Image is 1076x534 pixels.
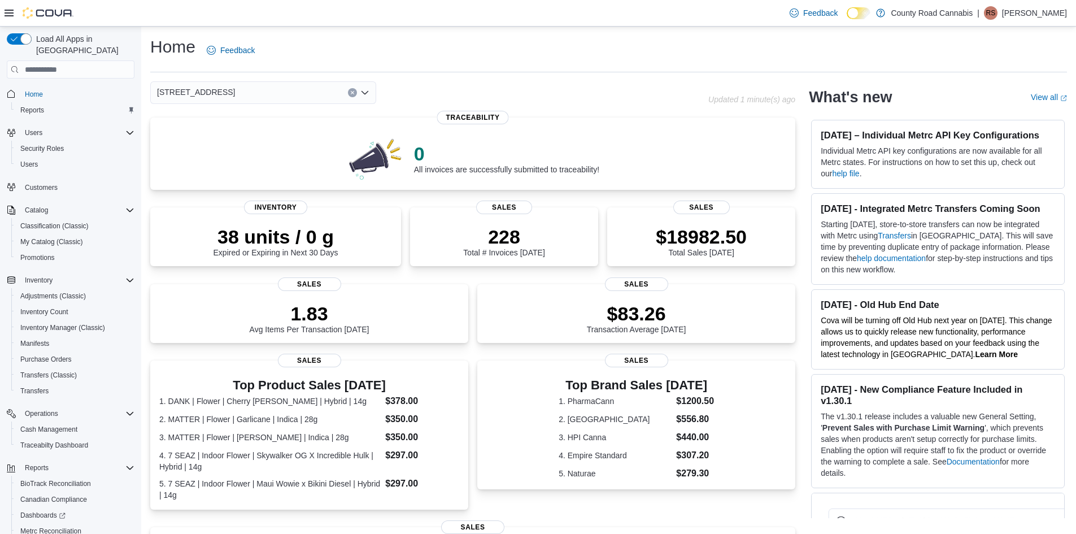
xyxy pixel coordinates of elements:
[16,337,134,350] span: Manifests
[16,103,134,117] span: Reports
[20,407,63,420] button: Operations
[16,251,134,264] span: Promotions
[986,6,996,20] span: RS
[20,387,49,396] span: Transfers
[16,353,134,366] span: Purchase Orders
[559,414,672,425] dt: 2. [GEOGRAPHIC_DATA]
[16,289,90,303] a: Adjustments (Classic)
[23,7,73,19] img: Cova
[414,142,599,165] p: 0
[20,441,88,450] span: Traceabilty Dashboard
[25,128,42,137] span: Users
[437,111,509,124] span: Traceability
[159,478,381,501] dt: 5. 7 SEAZ | Indoor Flower | Maui Wowie x Bikini Diesel | Hybrid | 14g
[11,492,139,507] button: Canadian Compliance
[676,467,714,480] dd: $279.30
[947,457,1000,466] a: Documentation
[385,431,459,444] dd: $350.00
[1002,6,1067,20] p: [PERSON_NAME]
[984,6,997,20] div: RK Sohal
[821,219,1055,275] p: Starting [DATE], store-to-store transfers can now be integrated with Metrc using in [GEOGRAPHIC_D...
[463,225,544,257] div: Total # Invoices [DATE]
[278,277,341,291] span: Sales
[587,302,686,325] p: $83.26
[20,371,77,380] span: Transfers (Classic)
[20,461,53,475] button: Reports
[11,422,139,437] button: Cash Management
[25,463,49,472] span: Reports
[346,136,405,181] img: 0
[16,289,134,303] span: Adjustments (Classic)
[25,206,48,215] span: Catalog
[977,6,979,20] p: |
[20,126,134,140] span: Users
[414,142,599,174] div: All invoices are successfully submitted to traceability!
[16,305,134,319] span: Inventory Count
[605,277,668,291] span: Sales
[16,509,70,522] a: Dashboards
[16,142,68,155] a: Security Roles
[20,339,49,348] span: Manifests
[559,432,672,443] dt: 3. HPI Canna
[821,384,1055,406] h3: [DATE] - New Compliance Feature Included in v1.30.1
[16,477,95,490] a: BioTrack Reconciliation
[20,160,38,169] span: Users
[847,7,870,19] input: Dark Mode
[159,432,381,443] dt: 3. MATTER | Flower | [PERSON_NAME] | Indica | 28g
[20,273,57,287] button: Inventory
[11,320,139,336] button: Inventory Manager (Classic)
[20,461,134,475] span: Reports
[16,477,134,490] span: BioTrack Reconciliation
[2,125,139,141] button: Users
[878,231,911,240] a: Transfers
[348,88,357,97] button: Clear input
[214,225,338,257] div: Expired or Expiring in Next 30 Days
[16,493,134,506] span: Canadian Compliance
[857,254,926,263] a: help documentation
[708,95,795,104] p: Updated 1 minute(s) ago
[20,355,72,364] span: Purchase Orders
[16,158,134,171] span: Users
[157,85,235,99] span: [STREET_ADDRESS]
[25,409,58,418] span: Operations
[16,353,76,366] a: Purchase Orders
[676,449,714,462] dd: $307.20
[2,272,139,288] button: Inventory
[16,103,49,117] a: Reports
[150,36,195,58] h1: Home
[975,350,1018,359] strong: Learn More
[20,126,47,140] button: Users
[20,181,62,194] a: Customers
[11,250,139,266] button: Promotions
[605,354,668,367] span: Sales
[250,302,369,325] p: 1.83
[821,299,1055,310] h3: [DATE] - Old Hub End Date
[821,129,1055,141] h3: [DATE] – Individual Metrc API Key Configurations
[891,6,973,20] p: County Road Cannabis
[16,235,88,249] a: My Catalog (Classic)
[20,203,53,217] button: Catalog
[11,351,139,367] button: Purchase Orders
[821,145,1055,179] p: Individual Metrc API key configurations are now available for all Metrc states. For instructions ...
[20,273,134,287] span: Inventory
[11,234,139,250] button: My Catalog (Classic)
[202,39,259,62] a: Feedback
[11,336,139,351] button: Manifests
[673,201,730,214] span: Sales
[385,477,459,490] dd: $297.00
[11,367,139,383] button: Transfers (Classic)
[559,379,714,392] h3: Top Brand Sales [DATE]
[676,431,714,444] dd: $440.00
[220,45,255,56] span: Feedback
[16,158,42,171] a: Users
[159,414,381,425] dt: 2. MATTER | Flower | Garlicane | Indica | 28g
[20,180,134,194] span: Customers
[559,450,672,461] dt: 4. Empire Standard
[385,449,459,462] dd: $297.00
[20,86,134,101] span: Home
[244,201,307,214] span: Inventory
[159,379,459,392] h3: Top Product Sales [DATE]
[16,439,134,452] span: Traceabilty Dashboard
[16,337,54,350] a: Manifests
[676,413,714,426] dd: $556.80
